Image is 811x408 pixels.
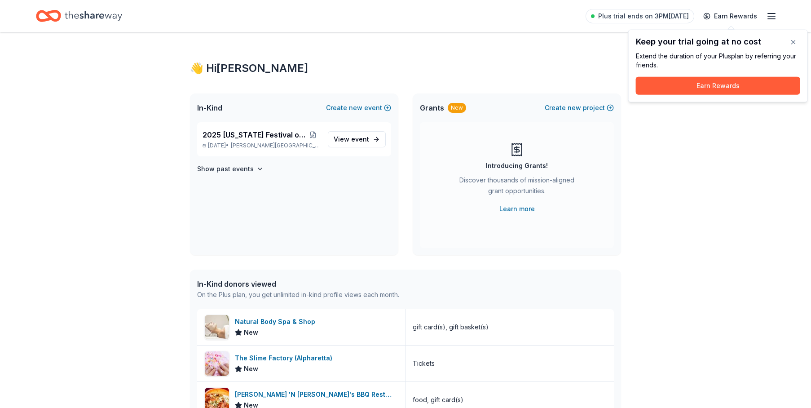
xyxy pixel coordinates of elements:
div: Extend the duration of your Plus plan by referring your friends. [636,52,800,70]
div: Discover thousands of mission-aligned grant opportunities. [456,175,578,200]
img: Image for The Slime Factory (Alpharetta) [205,351,229,376]
div: Keep your trial going at no cost [636,37,800,46]
span: new [568,102,581,113]
div: New [448,103,466,113]
div: In-Kind donors viewed [197,279,399,289]
span: Plus trial ends on 3PM[DATE] [598,11,689,22]
div: gift card(s), gift basket(s) [413,322,489,333]
h4: Show past events [197,164,254,174]
div: The Slime Factory (Alpharetta) [235,353,336,364]
button: Createnewproject [545,102,614,113]
span: new [349,102,362,113]
div: Introducing Grants! [486,160,548,171]
button: Createnewevent [326,102,391,113]
span: In-Kind [197,102,222,113]
span: [PERSON_NAME][GEOGRAPHIC_DATA], [GEOGRAPHIC_DATA] [231,142,321,149]
a: Home [36,5,122,27]
a: Earn Rewards [698,8,763,24]
button: Show past events [197,164,264,174]
div: Natural Body Spa & Shop [235,316,319,327]
div: food, gift card(s) [413,395,463,405]
span: View [334,134,369,145]
p: [DATE] • [203,142,321,149]
span: 2025 [US_STATE] Festival of Trees [203,129,305,140]
span: Grants [420,102,444,113]
div: [PERSON_NAME] 'N [PERSON_NAME]'s BBQ Restaurant [235,389,398,400]
span: New [244,327,258,338]
img: Image for Natural Body Spa & Shop [205,315,229,339]
a: Plus trial ends on 3PM[DATE] [586,9,694,23]
button: Earn Rewards [636,77,800,95]
div: On the Plus plan, you get unlimited in-kind profile views each month. [197,289,399,300]
span: New [244,364,258,374]
a: View event [328,131,386,147]
span: event [351,135,369,143]
div: Tickets [413,358,435,369]
div: 👋 Hi [PERSON_NAME] [190,61,621,75]
a: Learn more [499,204,535,214]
